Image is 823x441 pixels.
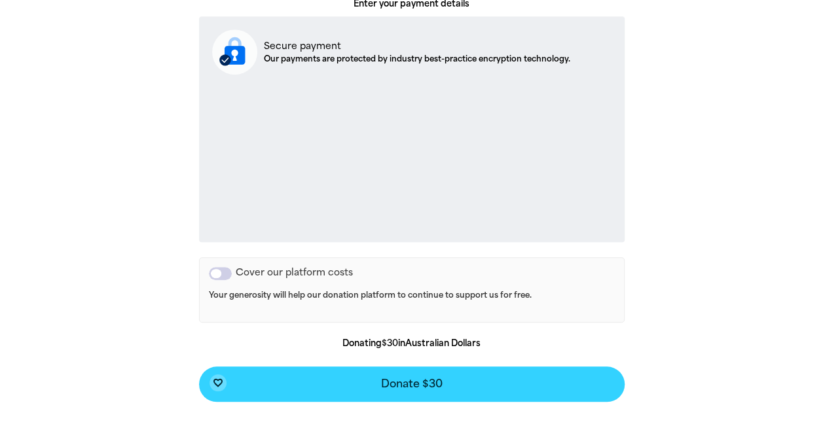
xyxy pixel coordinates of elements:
[381,379,443,389] span: Donate $30
[264,39,570,53] p: Secure payment
[199,366,625,402] button: favorite_borderDonate $30
[264,53,570,65] p: Our payments are protected by industry best-practice encryption technology.
[199,337,625,350] p: Donating in Australian Dollars
[209,291,615,313] p: Your generosity will help our donation platform to continue to support us for free.
[382,338,398,348] b: $30
[209,267,232,280] button: Cover our platform costs
[213,378,223,388] i: favorite_border
[210,85,614,231] iframe: Secure payment input frame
